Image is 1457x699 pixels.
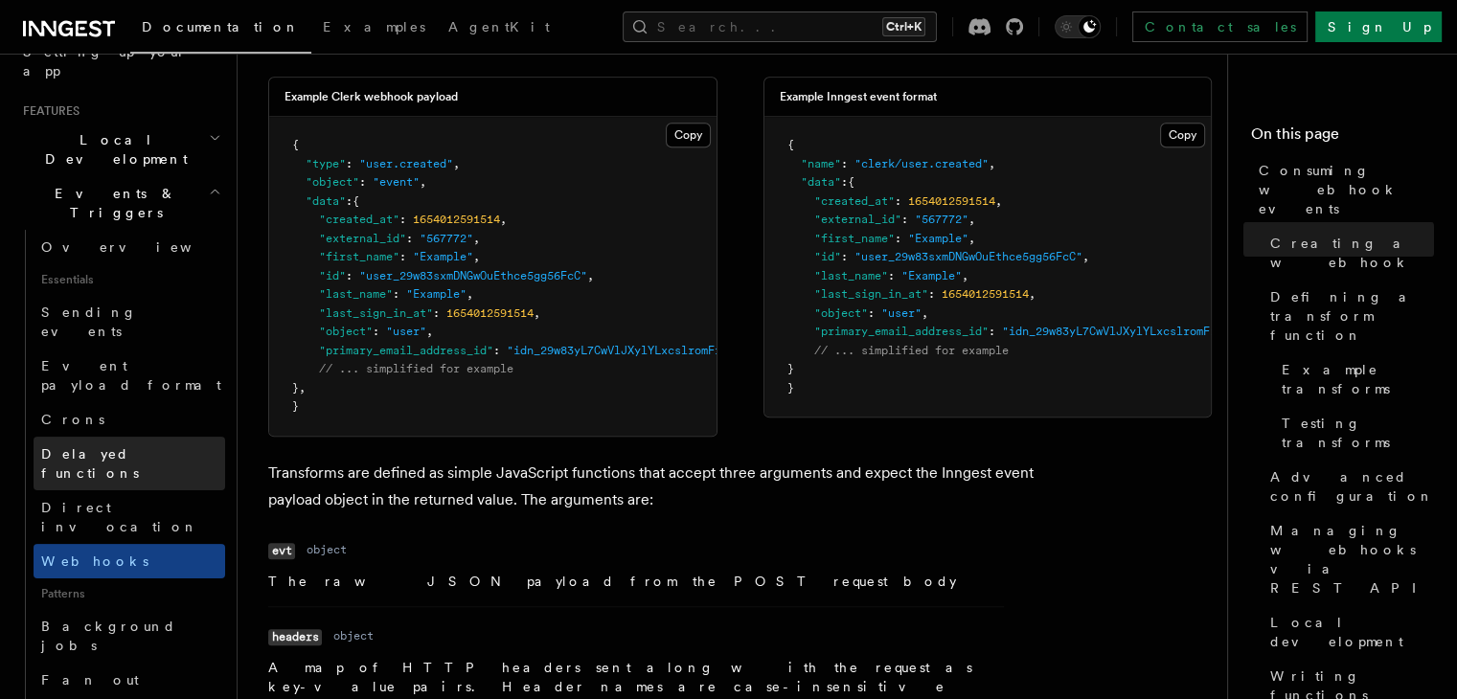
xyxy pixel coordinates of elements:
[306,175,359,189] span: "object"
[292,138,299,151] span: {
[989,325,995,338] span: :
[814,287,928,301] span: "last_sign_in_at"
[34,264,225,295] span: Essentials
[814,250,841,263] span: "id"
[915,213,968,226] span: "567772"
[473,232,480,245] span: ,
[801,157,841,170] span: "name"
[814,213,901,226] span: "external_id"
[908,232,968,245] span: "Example"
[359,175,366,189] span: :
[319,325,373,338] span: "object"
[15,34,225,88] a: Setting up your app
[801,175,841,189] span: "data"
[780,89,937,104] h3: Example Inngest event format
[34,437,225,490] a: Delayed functions
[1002,325,1223,338] span: "idn_29w83yL7CwVlJXylYLxcslromF1"
[814,344,1009,357] span: // ... simplified for example
[319,269,346,282] span: "id"
[319,306,433,320] span: "last_sign_in_at"
[1263,513,1434,605] a: Managing webhooks via REST API
[928,287,935,301] span: :
[34,663,225,697] a: Fan out
[848,175,854,189] span: {
[399,213,406,226] span: :
[666,123,711,147] button: Copy
[346,157,353,170] span: :
[1251,123,1434,153] h4: On this page
[15,103,80,119] span: Features
[962,269,968,282] span: ,
[130,6,311,54] a: Documentation
[426,325,433,338] span: ,
[1259,161,1434,218] span: Consuming webhook events
[1263,280,1434,352] a: Defining a transform function
[446,306,534,320] span: 1654012591514
[1282,414,1434,452] span: Testing transforms
[814,269,888,282] span: "last_name"
[307,542,347,557] dd: object
[41,358,221,393] span: Event payload format
[814,194,895,208] span: "created_at"
[437,6,561,52] a: AgentKit
[41,412,104,427] span: Crons
[841,250,848,263] span: :
[1263,605,1434,659] a: Local development
[420,232,473,245] span: "567772"
[34,295,225,349] a: Sending events
[854,250,1082,263] span: "user_29w83sxmDNGwOuEthce5gg56FcC"
[901,269,962,282] span: "Example"
[41,446,139,481] span: Delayed functions
[41,672,139,688] span: Fan out
[1270,521,1434,598] span: Managing webhooks via REST API
[1274,352,1434,406] a: Example transforms
[41,619,176,653] span: Background jobs
[306,157,346,170] span: "type"
[814,306,868,320] span: "object"
[285,89,458,104] h3: Example Clerk webhook payload
[319,250,399,263] span: "first_name"
[787,138,794,151] span: {
[623,11,937,42] button: Search...Ctrl+K
[888,269,895,282] span: :
[142,19,300,34] span: Documentation
[386,325,426,338] span: "user"
[1263,460,1434,513] a: Advanced configuration
[1082,250,1089,263] span: ,
[406,232,413,245] span: :
[353,194,359,208] span: {
[868,306,875,320] span: :
[268,460,1035,513] p: Transforms are defined as simple JavaScript functions that accept three arguments and expect the ...
[393,287,399,301] span: :
[1055,15,1101,38] button: Toggle dark mode
[841,175,848,189] span: :
[1160,123,1205,147] button: Copy
[34,402,225,437] a: Crons
[895,194,901,208] span: :
[881,306,922,320] span: "user"
[507,344,728,357] span: "idn_29w83yL7CwVlJXylYLxcslromF1"
[15,176,225,230] button: Events & Triggers
[1315,11,1442,42] a: Sign Up
[922,306,928,320] span: ,
[787,381,794,395] span: }
[433,306,440,320] span: :
[319,344,493,357] span: "primary_email_address_id"
[968,213,975,226] span: ,
[333,628,374,643] dd: object
[467,287,473,301] span: ,
[268,572,1004,591] p: The raw JSON payload from the POST request body
[908,194,995,208] span: 1654012591514
[319,232,406,245] span: "external_id"
[319,362,513,375] span: // ... simplified for example
[373,175,420,189] span: "event"
[1263,226,1434,280] a: Creating a webhook
[41,553,148,569] span: Webhooks
[1270,613,1434,651] span: Local development
[34,578,225,609] span: Patterns
[587,269,594,282] span: ,
[1282,360,1434,398] span: Example transforms
[299,381,306,395] span: ,
[413,213,500,226] span: 1654012591514
[448,19,550,34] span: AgentKit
